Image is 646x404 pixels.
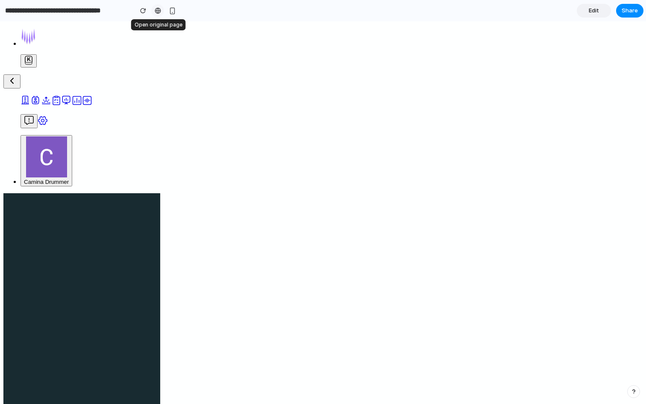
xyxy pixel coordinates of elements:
button: Camina DrummerCamina Drummer [21,114,72,165]
img: Camina Drummer [26,115,67,156]
img: Aurasell [21,7,79,24]
div: Open original page [131,19,186,30]
button: Share [616,4,643,18]
span: Share [622,6,638,15]
span: Edit [589,6,599,15]
a: Edit [577,4,611,18]
span: Camina Drummer [24,157,69,164]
